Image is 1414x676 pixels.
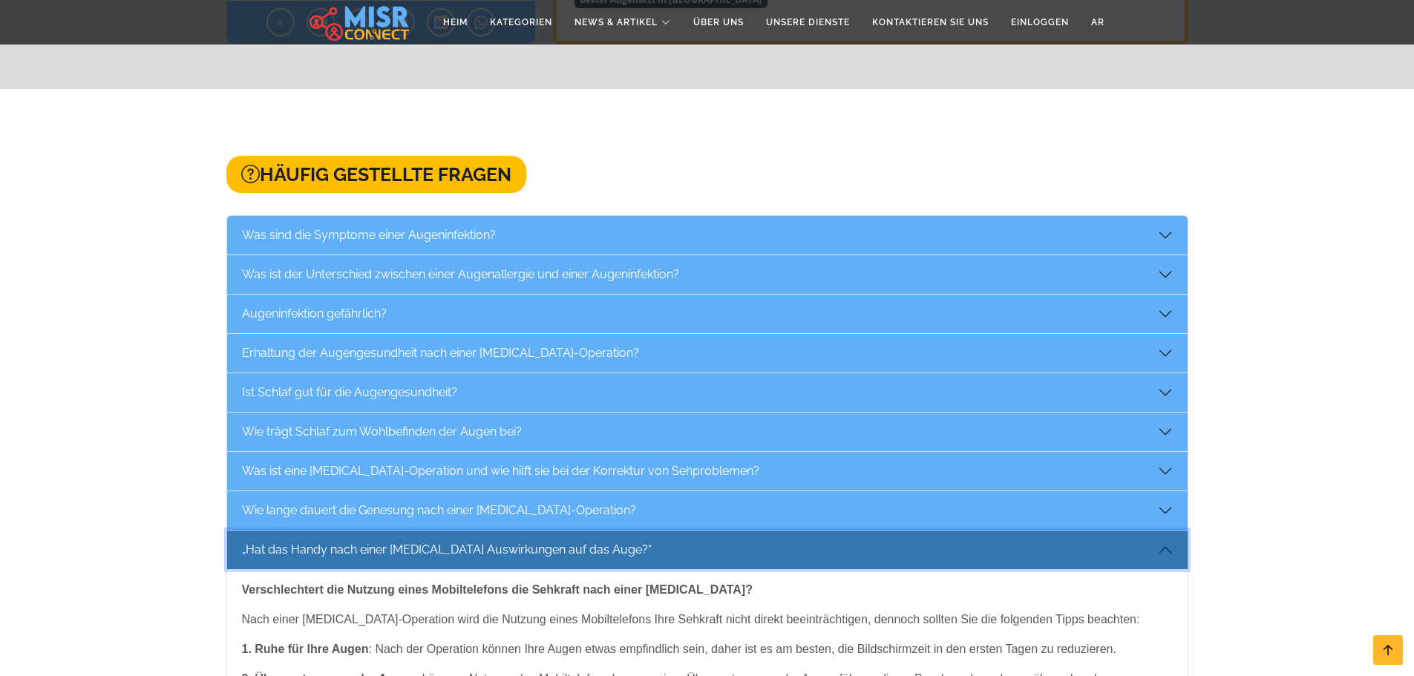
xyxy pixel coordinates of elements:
[1091,17,1104,27] font: AR
[227,216,1188,255] button: Was sind die Symptome einer Augeninfektion?
[227,255,1188,294] button: Was ist der Unterschied zwischen einer Augenallergie und einer Augeninfektion?
[242,583,753,596] font: Verschlechtert die Nutzung eines Mobiltelefons die Sehkraft nach einer [MEDICAL_DATA]?
[242,424,522,439] font: Wie trägt Schlaf zum Wohlbefinden der Augen bei?
[443,17,468,27] font: Heim
[242,613,1140,626] font: Nach einer [MEDICAL_DATA]-Operation wird die Nutzung eines Mobiltelefons Ihre Sehkraft nicht dire...
[242,346,639,360] font: Erhaltung der Augengesundheit nach einer [MEDICAL_DATA]-Operation?
[432,8,479,36] a: Heim
[242,503,636,517] font: Wie lange dauert die Genesung nach einer [MEDICAL_DATA]-Operation?
[260,163,511,186] font: Häufig gestellte Fragen
[755,8,861,36] a: Unsere Dienste
[575,17,658,27] font: News & Artikel
[242,306,387,321] font: Augeninfektion gefährlich?
[861,8,1000,36] a: Kontaktieren Sie uns
[766,17,850,27] font: Unsere Dienste
[227,334,1188,373] button: Erhaltung der Augengesundheit nach einer [MEDICAL_DATA]-Operation?
[479,8,563,36] a: Kategorien
[242,464,759,478] font: Was ist eine [MEDICAL_DATA]-Operation und wie hilft sie bei der Korrektur von Sehproblemen?
[242,228,496,242] font: Was sind die Symptome einer Augeninfektion?
[227,491,1188,530] button: Wie lange dauert die Genesung nach einer [MEDICAL_DATA]-Operation?
[872,17,989,27] font: Kontaktieren Sie uns
[1011,17,1069,27] font: Einloggen
[227,452,1188,490] button: Was ist eine [MEDICAL_DATA]-Operation und wie hilft sie bei der Korrektur von Sehproblemen?
[310,4,409,41] img: main.misr_connect
[368,643,1116,655] font: : Nach der Operation können Ihre Augen etwas empfindlich sein, daher ist es am besten, die Bildsc...
[242,542,652,557] font: „Hat das Handy nach einer [MEDICAL_DATA] Auswirkungen auf das Auge?“
[1000,8,1080,36] a: Einloggen
[227,373,1188,412] button: Ist Schlaf gut für die Augengesundheit?
[227,413,1188,451] button: Wie trägt Schlaf zum Wohlbefinden der Augen bei?
[490,17,552,27] font: Kategorien
[693,17,744,27] font: Über uns
[682,8,755,36] a: Über uns
[1080,8,1116,36] a: AR
[227,295,1188,333] button: Augeninfektion gefährlich?
[242,267,679,281] font: Was ist der Unterschied zwischen einer Augenallergie und einer Augeninfektion?
[227,531,1188,569] button: „Hat das Handy nach einer [MEDICAL_DATA] Auswirkungen auf das Auge?“
[563,8,682,36] a: News & Artikel
[242,643,369,655] font: 1. Ruhe für Ihre Augen
[242,385,457,399] font: Ist Schlaf gut für die Augengesundheit?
